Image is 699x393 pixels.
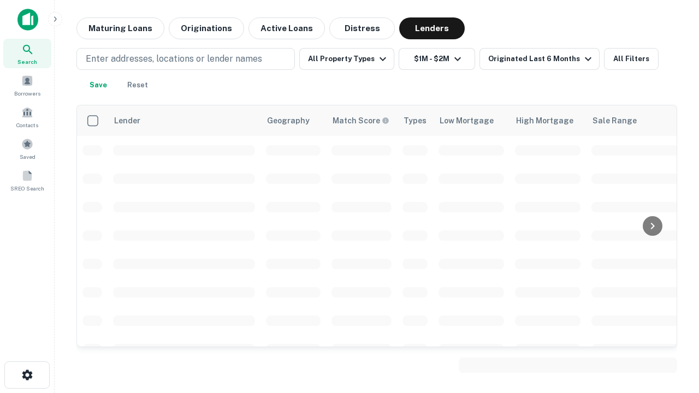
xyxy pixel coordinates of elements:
th: Low Mortgage [433,105,510,136]
button: All Filters [604,48,659,70]
button: Reset [120,74,155,96]
span: Search [17,57,37,66]
button: Enter addresses, locations or lender names [76,48,295,70]
button: Lenders [399,17,465,39]
button: Save your search to get updates of matches that match your search criteria. [81,74,116,96]
a: Saved [3,134,51,163]
a: Search [3,39,51,68]
span: Contacts [16,121,38,129]
button: Originations [169,17,244,39]
div: Sale Range [593,114,637,127]
button: $1M - $2M [399,48,475,70]
button: Distress [329,17,395,39]
div: Geography [267,114,310,127]
th: Types [397,105,433,136]
th: Geography [260,105,326,136]
img: capitalize-icon.png [17,9,38,31]
th: Sale Range [586,105,684,136]
div: Capitalize uses an advanced AI algorithm to match your search with the best lender. The match sco... [333,115,389,127]
a: SREO Search [3,165,51,195]
div: Originated Last 6 Months [488,52,595,65]
button: Originated Last 6 Months [479,48,600,70]
div: Low Mortgage [440,114,494,127]
h6: Match Score [333,115,387,127]
p: Enter addresses, locations or lender names [86,52,262,65]
span: Borrowers [14,89,40,98]
th: Lender [108,105,260,136]
th: High Mortgage [510,105,586,136]
button: Active Loans [248,17,325,39]
th: Capitalize uses an advanced AI algorithm to match your search with the best lender. The match sco... [326,105,397,136]
a: Contacts [3,102,51,132]
button: All Property Types [299,48,394,70]
iframe: Chat Widget [644,271,699,323]
div: Types [404,114,426,127]
div: High Mortgage [516,114,573,127]
button: Maturing Loans [76,17,164,39]
span: Saved [20,152,35,161]
div: Lender [114,114,140,127]
span: SREO Search [10,184,44,193]
a: Borrowers [3,70,51,100]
